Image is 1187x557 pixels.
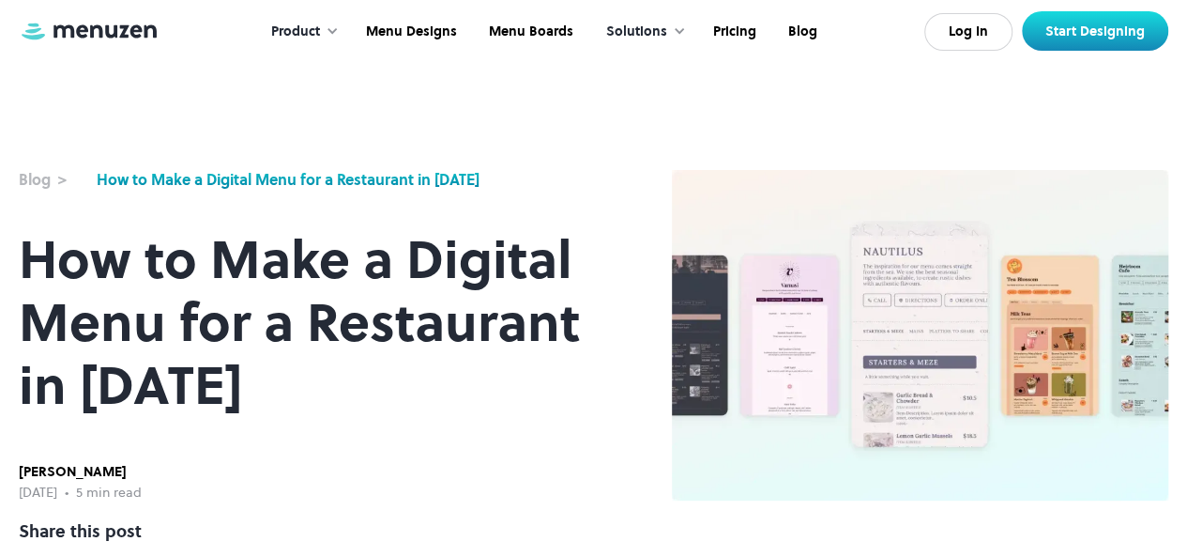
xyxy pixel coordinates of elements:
div: Share this post [19,518,142,544]
div: [DATE] [19,483,57,503]
div: Solutions [606,22,667,42]
a: Log In [924,13,1012,51]
div: Solutions [587,3,695,61]
div: Product [271,22,320,42]
div: 5 min read [76,483,142,503]
a: Menu Boards [471,3,587,61]
div: Product [252,3,348,61]
a: Pricing [695,3,770,61]
a: How to Make a Digital Menu for a Restaurant in [DATE] [97,168,479,191]
a: Blog > [19,168,87,191]
a: Start Designing [1022,11,1168,51]
a: Menu Designs [348,3,471,61]
div: • [65,483,68,503]
div: [PERSON_NAME] [19,462,142,483]
a: Blog [770,3,831,61]
h1: How to Make a Digital Menu for a Restaurant in [DATE] [19,228,597,417]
